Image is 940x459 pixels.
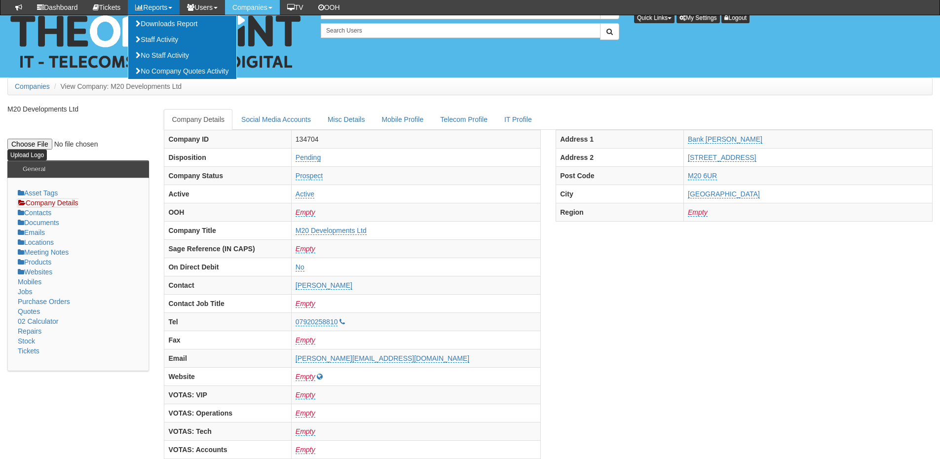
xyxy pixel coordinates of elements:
[18,288,33,296] a: Jobs
[296,446,315,454] a: Empty
[18,268,52,276] a: Websites
[556,166,684,185] th: Post Code
[18,161,50,178] h3: General
[296,318,338,326] a: 07920258810
[18,229,45,236] a: Emails
[18,189,58,197] a: Asset Tags
[164,203,291,221] th: OOH
[164,385,291,404] th: VOTAS: VIP
[321,23,601,38] input: Search Users
[296,281,352,290] a: [PERSON_NAME]
[164,221,291,239] th: Company Title
[7,104,149,114] p: M20 Developments Ltd
[688,172,717,180] a: M20 6UR
[296,263,304,271] a: No
[164,148,291,166] th: Disposition
[432,109,495,130] a: Telecom Profile
[15,82,50,90] a: Companies
[164,258,291,276] th: On Direct Debit
[18,198,78,207] a: Company Details
[52,81,182,91] li: View Company: M20 Developments Ltd
[291,130,540,148] td: 134704
[556,203,684,221] th: Region
[296,227,367,235] a: M20 Developments Ltd
[7,150,47,160] input: Upload Logo
[634,12,675,23] button: Quick Links
[164,331,291,349] th: Fax
[556,185,684,203] th: City
[296,427,315,436] a: Empty
[18,317,59,325] a: 02 Calculator
[296,409,315,418] a: Empty
[296,208,315,217] a: Empty
[677,12,720,23] a: My Settings
[688,190,760,198] a: [GEOGRAPHIC_DATA]
[164,276,291,294] th: Contact
[556,148,684,166] th: Address 2
[296,391,315,399] a: Empty
[164,349,291,367] th: Email
[128,63,236,79] a: No Company Quotes Activity
[164,294,291,312] th: Contact Job Title
[296,354,469,363] a: [PERSON_NAME][EMAIL_ADDRESS][DOMAIN_NAME]
[164,130,291,148] th: Company ID
[233,109,319,130] a: Social Media Accounts
[18,278,41,286] a: Mobiles
[164,166,291,185] th: Company Status
[296,300,315,308] a: Empty
[374,109,431,130] a: Mobile Profile
[296,336,315,344] a: Empty
[721,12,750,23] a: Logout
[320,109,373,130] a: Misc Details
[128,47,236,63] a: No Staff Activity
[18,238,54,246] a: Locations
[164,440,291,459] th: VOTAS: Accounts
[18,298,70,306] a: Purchase Orders
[164,239,291,258] th: Sage Reference (IN CAPS)
[164,185,291,203] th: Active
[164,312,291,331] th: Tel
[296,373,315,381] a: Empty
[18,219,59,227] a: Documents
[164,367,291,385] th: Website
[164,109,232,130] a: Company Details
[688,208,708,217] a: Empty
[496,109,540,130] a: IT Profile
[18,248,69,256] a: Meeting Notes
[688,153,756,162] a: [STREET_ADDRESS]
[164,422,291,440] th: VOTAS: Tech
[296,190,314,198] a: Active
[128,32,236,47] a: Staff Activity
[18,307,40,315] a: Quotes
[296,153,321,162] a: Pending
[296,172,323,180] a: Prospect
[18,327,41,335] a: Repairs
[18,258,51,266] a: Products
[18,209,51,217] a: Contacts
[296,245,315,253] a: Empty
[18,347,39,355] a: Tickets
[556,130,684,148] th: Address 1
[128,16,236,32] a: Downloads Report
[18,337,35,345] a: Stock
[688,135,762,144] a: Bank [PERSON_NAME]
[164,404,291,422] th: VOTAS: Operations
